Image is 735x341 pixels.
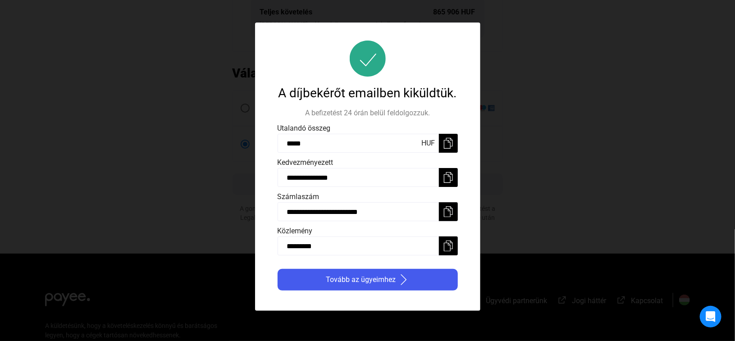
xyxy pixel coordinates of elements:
img: copy-white.svg [443,172,454,183]
div: A díjbekérőt emailben kiküldtük. [278,86,458,101]
span: Utalandó összeg [278,124,331,132]
div: A befizetést 24 órán belül feldolgozzuk. [278,108,458,118]
div: Open Intercom Messenger [700,306,721,327]
img: success-icon [350,41,386,77]
img: copy-white.svg [443,241,454,251]
span: Tovább az ügyeimhez [326,274,396,285]
span: Kedvezményezett [278,158,333,167]
img: copy-white.svg [443,138,454,149]
img: arrow-right-white [398,274,409,285]
span: Számlaszám [278,192,320,201]
span: Közlemény [278,227,313,235]
img: copy-white.svg [443,206,454,217]
button: Tovább az ügyeimhezarrow-right-white [278,269,458,291]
